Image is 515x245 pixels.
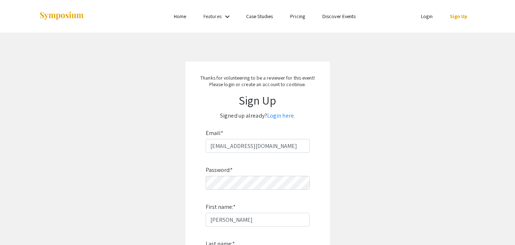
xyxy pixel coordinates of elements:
mat-icon: Expand Features list [223,12,232,21]
a: Login here. [267,112,295,119]
label: Password: [206,164,233,176]
img: Symposium by ForagerOne [39,11,84,21]
p: Thanks for volunteering to be a reviewer for this event! [193,75,323,81]
h1: Sign Up [193,93,323,107]
a: Features [203,13,222,20]
a: Case Studies [246,13,273,20]
a: Home [174,13,186,20]
a: Login [421,13,433,20]
a: Pricing [290,13,305,20]
a: Discover Events [322,13,356,20]
label: Email: [206,127,224,139]
a: Sign Up [450,13,468,20]
iframe: Chat [5,212,31,240]
p: Signed up already? [193,110,323,122]
p: Please login or create an account to continue. [193,81,323,88]
label: First name: [206,201,236,213]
